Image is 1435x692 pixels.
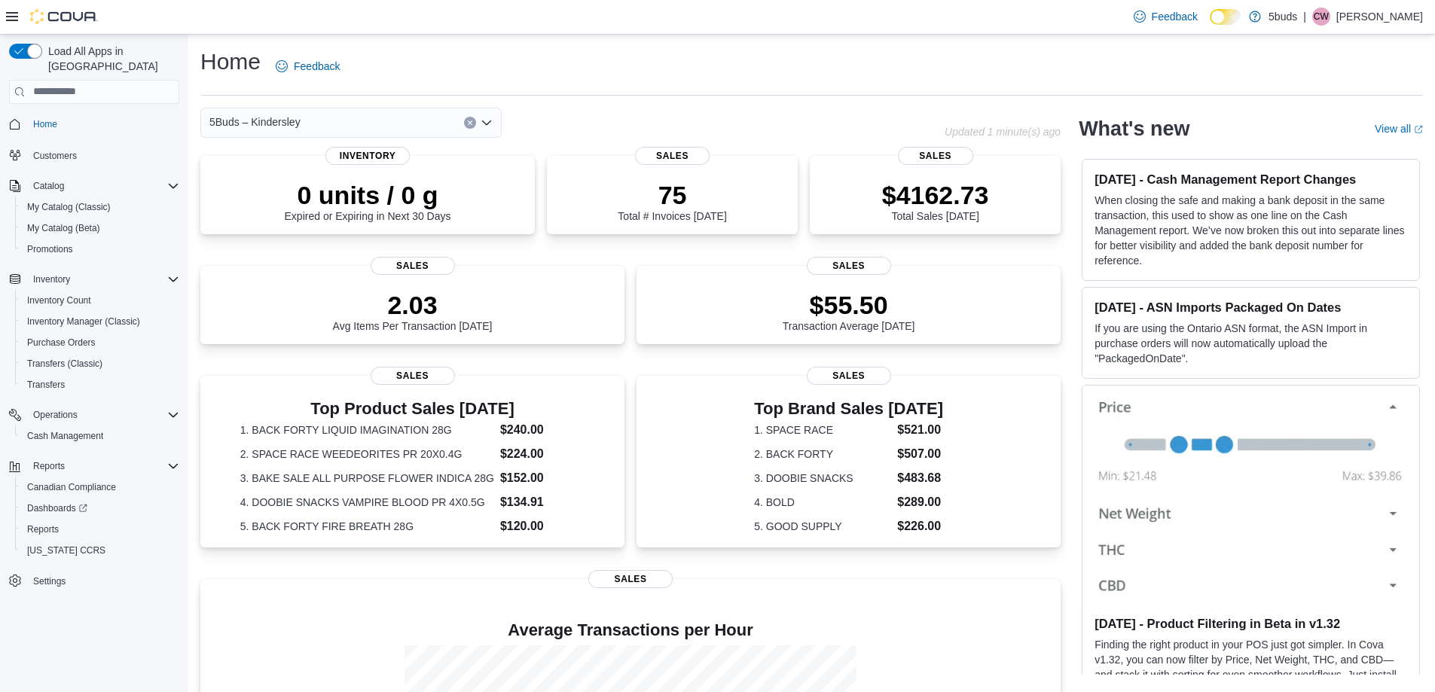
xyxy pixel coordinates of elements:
[21,499,179,517] span: Dashboards
[27,358,102,370] span: Transfers (Classic)
[21,198,179,216] span: My Catalog (Classic)
[500,445,585,463] dd: $224.00
[27,294,91,306] span: Inventory Count
[464,117,476,129] button: Clear input
[21,499,93,517] a: Dashboards
[897,469,943,487] dd: $483.68
[33,460,65,472] span: Reports
[3,144,185,166] button: Customers
[27,177,70,195] button: Catalog
[1095,193,1407,268] p: When closing the safe and making a bank deposit in the same transaction, this used to show as one...
[3,456,185,477] button: Reports
[33,273,70,285] span: Inventory
[209,113,301,131] span: 5Buds – Kindersley
[21,219,106,237] a: My Catalog (Beta)
[240,447,494,462] dt: 2. SPACE RACE WEEDEORITES PR 20X0.4G
[27,114,179,133] span: Home
[618,180,726,210] p: 75
[1095,300,1407,315] h3: [DATE] - ASN Imports Packaged On Dates
[1128,2,1204,32] a: Feedback
[21,291,179,309] span: Inventory Count
[15,498,185,519] a: Dashboards
[15,519,185,540] button: Reports
[1414,125,1423,134] svg: External link
[897,517,943,535] dd: $226.00
[21,240,79,258] a: Promotions
[212,621,1049,639] h4: Average Transactions per Hour
[33,180,64,192] span: Catalog
[3,570,185,592] button: Settings
[21,355,108,373] a: Transfers (Classic)
[618,180,726,222] div: Total # Invoices [DATE]
[897,421,943,439] dd: $521.00
[21,478,179,496] span: Canadian Compliance
[33,409,78,421] span: Operations
[15,218,185,239] button: My Catalog (Beta)
[15,239,185,260] button: Promotions
[21,240,179,258] span: Promotions
[21,334,179,352] span: Purchase Orders
[33,575,66,587] span: Settings
[27,270,76,288] button: Inventory
[30,9,98,24] img: Cova
[1095,172,1407,187] h3: [DATE] - Cash Management Report Changes
[294,59,340,74] span: Feedback
[27,177,179,195] span: Catalog
[27,201,111,213] span: My Catalog (Classic)
[21,520,179,538] span: Reports
[240,471,494,486] dt: 3. BAKE SALE ALL PURPOSE FLOWER INDICA 28G
[21,355,179,373] span: Transfers (Classic)
[588,570,673,588] span: Sales
[27,502,87,514] span: Dashboards
[1095,616,1407,631] h3: [DATE] - Product Filtering in Beta in v1.32
[15,540,185,561] button: [US_STATE] CCRS
[21,376,71,394] a: Transfers
[27,115,63,133] a: Home
[807,257,891,275] span: Sales
[21,312,146,331] a: Inventory Manager (Classic)
[21,198,117,216] a: My Catalog (Classic)
[1375,123,1423,135] a: View allExternal link
[500,421,585,439] dd: $240.00
[1269,8,1297,26] p: 5buds
[481,117,493,129] button: Open list of options
[325,147,410,165] span: Inventory
[3,404,185,425] button: Operations
[240,422,494,437] dt: 1. BACK FORTY LIQUID IMAGINATION 28G
[285,180,451,222] div: Expired or Expiring in Next 30 Days
[21,334,102,352] a: Purchase Orders
[754,471,891,486] dt: 3. DOOBIE SNACKS
[15,290,185,311] button: Inventory Count
[1210,25,1211,26] span: Dark Mode
[27,406,84,424] button: Operations
[27,243,73,255] span: Promotions
[27,337,96,349] span: Purchase Orders
[1303,8,1306,26] p: |
[27,572,179,590] span: Settings
[21,541,111,559] a: [US_STATE] CCRS
[27,544,105,556] span: [US_STATE] CCRS
[27,481,116,493] span: Canadian Compliance
[21,520,65,538] a: Reports
[27,457,71,475] button: Reports
[27,523,59,535] span: Reports
[371,257,455,275] span: Sales
[783,290,915,332] div: Transaction Average [DATE]
[27,316,140,328] span: Inventory Manager (Classic)
[3,113,185,135] button: Home
[15,477,185,498] button: Canadian Compliance
[500,517,585,535] dd: $120.00
[33,118,57,130] span: Home
[754,519,891,534] dt: 5. GOOD SUPPLY
[754,422,891,437] dt: 1. SPACE RACE
[3,269,185,290] button: Inventory
[1152,9,1198,24] span: Feedback
[27,270,179,288] span: Inventory
[754,495,891,510] dt: 4. BOLD
[21,541,179,559] span: Washington CCRS
[333,290,493,320] p: 2.03
[1336,8,1423,26] p: [PERSON_NAME]
[27,572,72,590] a: Settings
[754,447,891,462] dt: 2. BACK FORTY
[285,180,451,210] p: 0 units / 0 g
